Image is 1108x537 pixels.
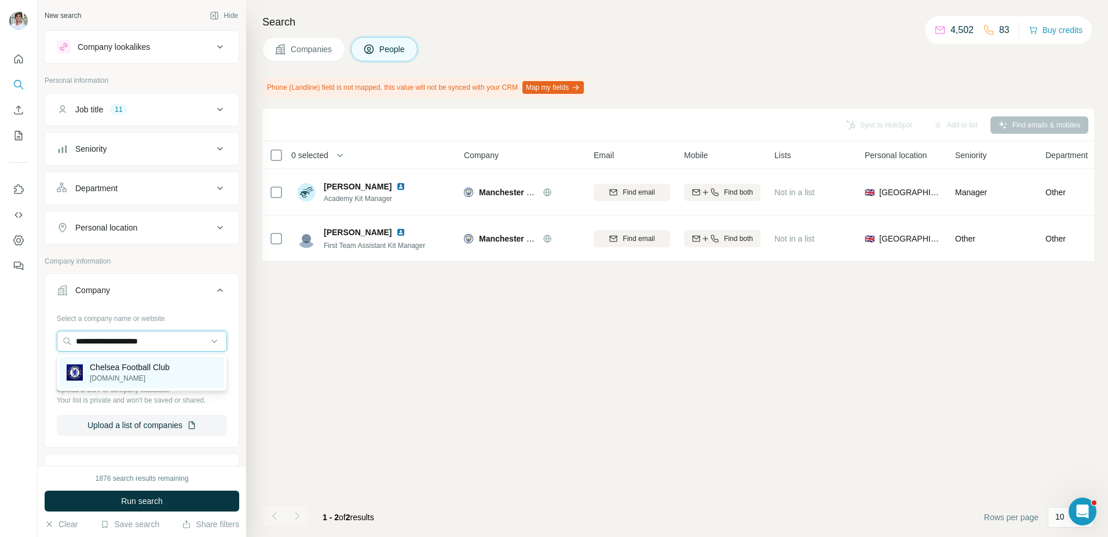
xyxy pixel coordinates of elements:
button: Use Surfe API [9,204,28,225]
span: Run search [121,495,163,507]
span: People [379,43,406,55]
img: Avatar [9,12,28,30]
button: Buy credits [1029,22,1083,38]
img: Logo of Manchester City Football Club [464,234,473,243]
span: 1 - 2 [323,513,339,522]
p: [DOMAIN_NAME] [90,373,170,383]
div: Company [75,284,110,296]
span: First Team Assistant Kit Manager [324,242,425,250]
span: Companies [291,43,333,55]
span: Manchester City Football Club [479,188,595,197]
button: Personal location [45,214,239,242]
button: Upload a list of companies [57,415,227,436]
button: Job title11 [45,96,239,123]
span: Lists [774,149,791,161]
div: Industry [75,465,104,476]
span: results [323,513,374,522]
span: Email [594,149,614,161]
div: Job title [75,104,103,115]
button: Use Surfe on LinkedIn [9,179,28,200]
img: LinkedIn logo [396,228,405,237]
span: Department [1045,149,1088,161]
button: Dashboard [9,230,28,251]
span: Company [464,149,499,161]
span: of [339,513,346,522]
span: 0 selected [291,149,328,161]
p: Company information [45,256,239,266]
div: Seniority [75,143,107,155]
span: Academy Kit Manager [324,193,410,204]
button: Map my fields [522,81,584,94]
span: Other [955,234,975,243]
img: Avatar [297,229,316,248]
p: 10 [1055,511,1065,523]
button: Quick start [9,49,28,70]
button: Hide [202,7,246,24]
button: My lists [9,125,28,146]
span: Find email [623,187,654,198]
span: Manchester City Football Club [479,234,595,243]
button: Company lookalikes [45,33,239,61]
button: Enrich CSV [9,100,28,120]
button: Find email [594,184,670,201]
span: Rows per page [984,512,1038,523]
button: Share filters [182,518,239,530]
div: Company lookalikes [78,41,150,53]
div: 11 [110,104,127,115]
span: Find both [724,187,753,198]
div: Phone (Landline) field is not mapped, this value will not be synced with your CRM [262,78,586,97]
div: Department [75,182,118,194]
span: Other [1045,187,1066,198]
button: Find both [684,230,760,247]
div: New search [45,10,81,21]
p: 83 [999,23,1010,37]
span: Find both [724,233,753,244]
button: Run search [45,491,239,512]
span: Other [1045,233,1066,244]
h4: Search [262,14,1094,30]
p: 4,502 [950,23,974,37]
span: Personal location [865,149,927,161]
span: Not in a list [774,234,814,243]
div: 1876 search results remaining [96,473,189,484]
p: Your list is private and won't be saved or shared. [57,395,227,406]
div: Personal location [75,222,137,233]
button: Seniority [45,135,239,163]
span: [PERSON_NAME] [324,227,392,238]
span: [PERSON_NAME] [324,181,392,192]
img: Avatar [297,183,316,202]
span: [GEOGRAPHIC_DATA] [879,187,941,198]
p: Personal information [45,75,239,86]
button: Save search [100,518,159,530]
button: Clear [45,518,78,530]
span: Not in a list [774,188,814,197]
button: Company [45,276,239,309]
span: Seniority [955,149,986,161]
span: Mobile [684,149,708,161]
button: Find email [594,230,670,247]
span: 🇬🇧 [865,187,875,198]
span: Manager [955,188,987,197]
span: [GEOGRAPHIC_DATA] [879,233,941,244]
span: 🇬🇧 [865,233,875,244]
button: Search [9,74,28,95]
div: Select a company name or website [57,309,227,324]
p: Chelsea Football Club [90,361,170,373]
button: Department [45,174,239,202]
span: Find email [623,233,654,244]
iframe: Intercom live chat [1069,498,1096,525]
img: Chelsea Football Club [67,364,83,381]
span: 2 [346,513,350,522]
button: Feedback [9,255,28,276]
img: Logo of Manchester City Football Club [464,188,473,197]
button: Industry [45,456,239,484]
img: LinkedIn logo [396,182,405,191]
button: Find both [684,184,760,201]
